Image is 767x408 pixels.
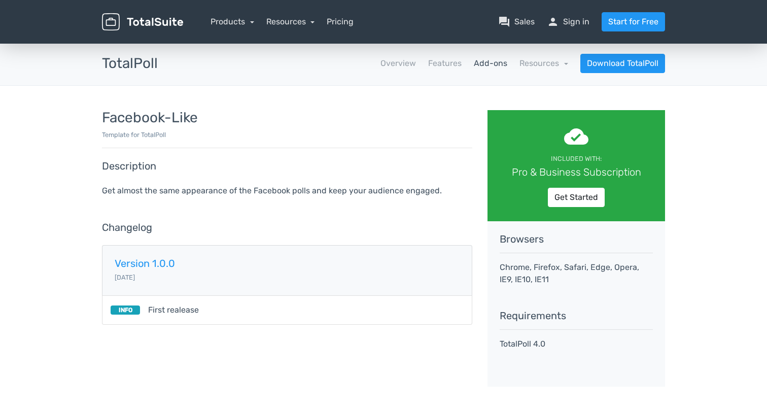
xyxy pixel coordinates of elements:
[102,245,472,296] a: Version 1.0.0 [DATE]
[211,17,254,26] a: Products
[498,16,510,28] span: question_answer
[102,160,472,172] h5: Description
[102,184,472,197] p: Get almost the same appearance of the Facebook polls and keep your audience engaged.
[500,338,653,350] p: TotalPoll 4.0
[102,13,183,31] img: TotalSuite for WordPress
[602,12,665,31] a: Start for Free
[148,304,199,316] span: First realease
[547,16,559,28] span: person
[498,16,535,28] a: question_answerSales
[115,258,460,269] h5: Version 1.0.0
[380,57,416,70] a: Overview
[500,233,653,245] h5: Browsers
[115,274,135,281] small: [DATE]
[502,164,651,180] div: Pro & Business Subscription
[102,56,158,72] h3: TotalPoll
[102,222,472,233] h5: Changelog
[500,310,653,321] h5: Requirements
[580,54,665,73] a: Download TotalPoll
[327,16,354,28] a: Pricing
[547,16,589,28] a: personSign in
[266,17,315,26] a: Resources
[102,110,472,126] h3: Facebook-Like
[564,124,588,149] span: cloud_done
[519,58,568,68] a: Resources
[548,188,605,207] a: Get Started
[111,305,140,315] small: INFO
[102,130,472,140] p: Template for TotalPoll
[551,155,602,162] small: Included with:
[474,57,507,70] a: Add-ons
[500,261,653,286] p: Chrome, Firefox, Safari, Edge, Opera, IE9, IE10, IE11
[428,57,462,70] a: Features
